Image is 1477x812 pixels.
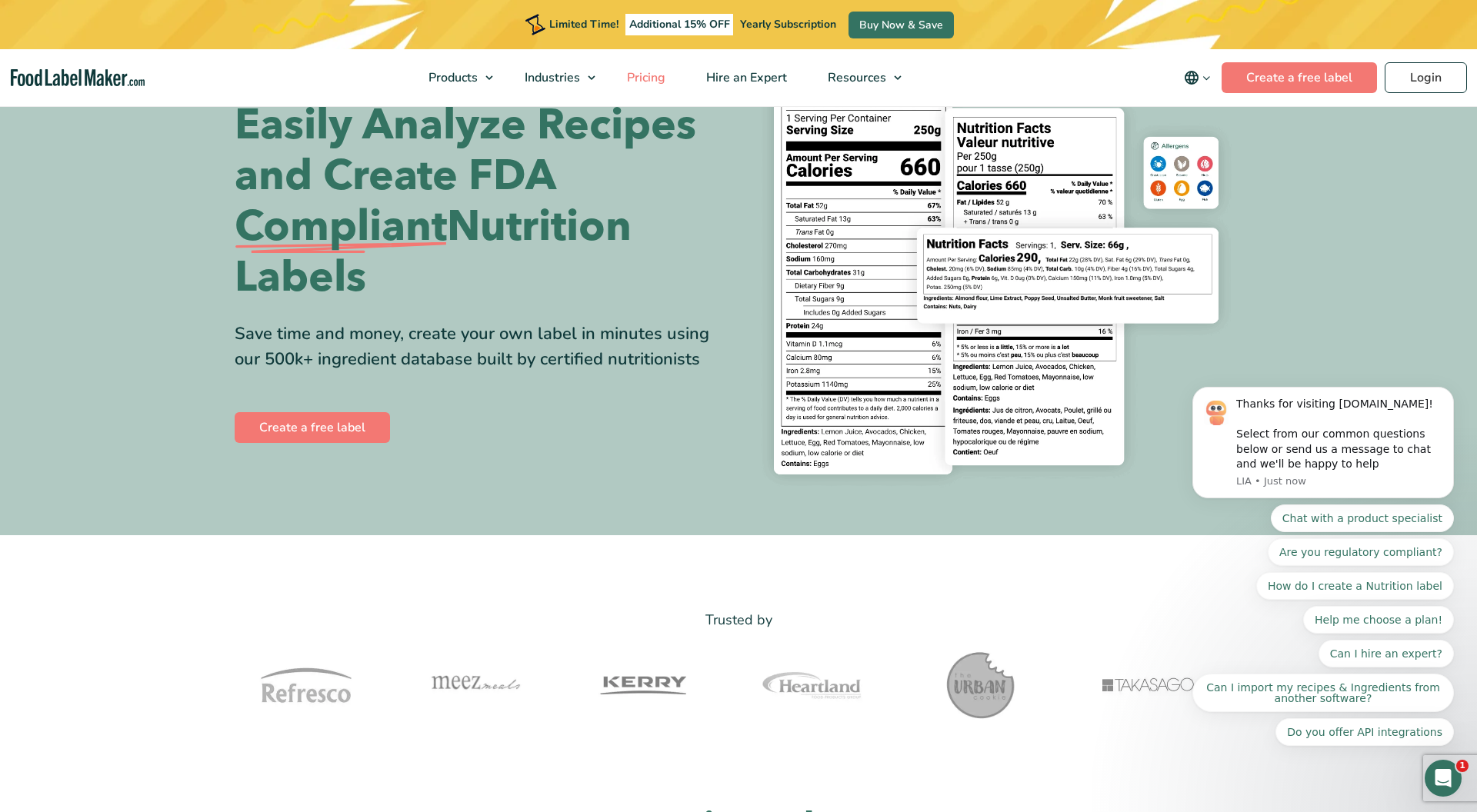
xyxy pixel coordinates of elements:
span: Industries [520,69,582,86]
a: Industries [505,49,603,106]
a: Buy Now & Save [849,12,954,38]
div: Save time and money, create your own label in minutes using our 500k+ ingredient database built b... [235,321,727,372]
span: Compliant [235,201,447,252]
span: Hire an Expert [702,69,789,86]
span: Pricing [622,69,667,86]
span: Limited Time! [549,17,618,32]
span: Resources [823,69,888,86]
span: Products [424,69,479,86]
span: 1 [1456,760,1469,772]
a: Login [1385,62,1467,93]
iframe: Intercom notifications message [1169,122,1477,770]
a: Create a free label [235,412,390,443]
a: Create a free label [1222,62,1377,93]
span: Additional 15% OFF [625,14,734,35]
a: Pricing [607,49,682,106]
p: Trusted by [235,609,1242,631]
span: Yearly Subscription [740,17,836,32]
iframe: Intercom live chat [1425,760,1462,797]
a: Products [408,49,501,106]
a: Resources [808,49,909,106]
h1: Easily Analyze Recipes and Create FDA Nutrition Labels [235,100,727,303]
a: Hire an Expert [686,49,804,106]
